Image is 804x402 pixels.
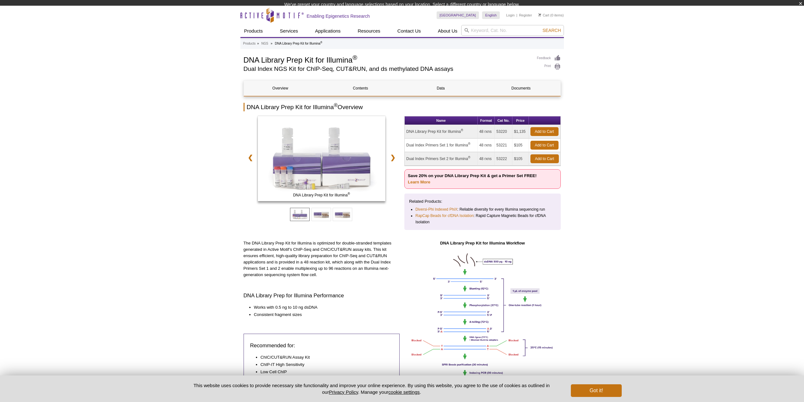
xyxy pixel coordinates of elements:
a: Add to Cart [530,154,559,163]
h1: DNA Library Prep Kit for Illumina [244,55,531,64]
a: About Us [434,25,461,37]
li: | [517,11,517,19]
a: Diversi-Phi Indexed PhiX [415,206,457,213]
li: » [257,42,259,45]
a: Data [404,81,477,96]
li: Low Cell ChIP [261,369,387,375]
sup: ® [348,192,350,195]
img: DNA Library Prep Kit for Illumina [258,116,386,201]
span: DNA Library Prep Kit for Illumina [259,192,384,198]
span: Search [542,28,561,33]
a: Services [276,25,302,37]
th: Price [512,116,529,125]
a: Products [240,25,267,37]
a: Print [537,63,561,70]
td: 48 rxns [478,152,495,166]
a: [GEOGRAPHIC_DATA] [437,11,479,19]
li: » [271,42,273,45]
a: ❮ [244,150,257,165]
li: Works with 0.5 ng to 10 ng dsDNA [254,304,394,311]
button: Got it! [571,384,621,397]
button: cookie settings [388,389,420,395]
sup: ® [468,142,470,145]
a: DNA Library Prep Kit for Illumina [258,116,386,203]
a: Resources [354,25,384,37]
th: Name [405,116,478,125]
td: DNA Library Prep Kit for Illumina [405,125,478,139]
td: 53222 [495,152,512,166]
li: : Reliable diversity for every Illumina sequencing run [415,206,550,213]
li: ChIC/CUT&RUN Assay Kit [261,354,387,361]
h2: Dual Index NGS Kit for ChIP-Seq, CUT&RUN, and ds methylated DNA assays [244,66,531,72]
sup: ® [353,54,357,61]
li: ChIP-IT High Sensitivity [261,362,387,368]
a: English [482,11,500,19]
li: (0 items) [538,11,564,19]
a: Login [506,13,515,17]
td: $1,135 [512,125,529,139]
td: $105 [512,139,529,152]
p: Related Products: [409,198,556,205]
a: Add to Cart [530,127,559,136]
sup: ® [468,156,470,159]
a: Contents [324,81,397,96]
a: Applications [311,25,344,37]
a: Privacy Policy [329,389,358,395]
sup: ® [320,41,322,44]
td: $105 [512,152,529,166]
h3: Recommended for: [250,342,393,349]
a: Feedback [537,55,561,62]
a: Cart [538,13,549,17]
th: Cat No. [495,116,512,125]
a: Documents [485,81,558,96]
td: 48 rxns [478,125,495,139]
a: Learn More [408,180,430,184]
a: NGS [261,41,268,46]
th: Format [478,116,495,125]
td: 53220 [495,125,512,139]
li: Consistent fragment sizes [254,312,394,318]
p: This website uses cookies to provide necessary site functionality and improve your online experie... [183,382,561,395]
td: Dual Index Primers Set 1 for Illumina [405,139,478,152]
h3: DNA Library Prep for Illumina Performance [244,292,400,300]
sup: ® [334,102,338,108]
td: 53221 [495,139,512,152]
h2: DNA Library Prep Kit for Illumina Overview [244,103,561,111]
strong: Save 20% on your DNA Library Prep Kit & get a Primer Set FREE! [408,173,537,184]
a: Contact Us [394,25,425,37]
img: Your Cart [538,13,541,16]
a: Add to Cart [530,141,559,150]
td: 48 rxns [478,139,495,152]
h2: Enabling Epigenetics Research [307,13,370,19]
p: The DNA Library Prep Kit for Illumina is optimized for double-stranded templates generated in Act... [244,240,400,278]
a: ❯ [386,150,400,165]
input: Keyword, Cat. No. [461,25,564,36]
a: RapCap Beads for cfDNA Isolation [415,213,474,219]
strong: DNA Library Prep Kit for Illumina Workflow [440,241,525,245]
a: Overview [244,81,317,96]
button: Search [541,28,563,33]
li: : Rapid Capture Magnetic Beads for cfDNA Isolation [415,213,550,225]
sup: ® [461,128,463,132]
td: Dual Index Primers Set 2 for Illumina [405,152,478,166]
img: Change Here [442,5,458,20]
a: Register [519,13,532,17]
a: Products [243,41,256,46]
li: DNA Library Prep Kit for Illumina [275,42,322,45]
